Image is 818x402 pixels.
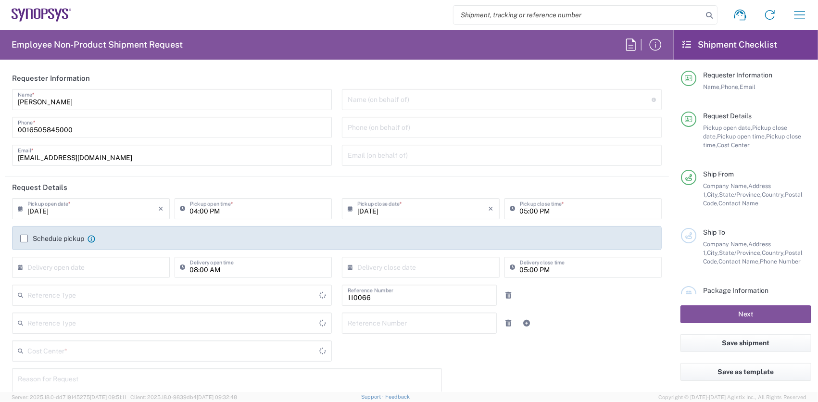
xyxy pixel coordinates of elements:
label: Schedule pickup [20,235,84,242]
button: Save shipment [680,334,811,352]
span: Copyright © [DATE]-[DATE] Agistix Inc., All Rights Reserved [658,393,806,402]
span: Phone, [721,83,740,90]
button: Save as template [680,363,811,381]
a: Feedback [385,394,410,400]
span: Name, [703,83,721,90]
span: Package Information [703,287,768,294]
span: Client: 2025.18.0-9839db4 [130,394,237,400]
span: Email [740,83,755,90]
span: Company Name, [703,240,748,248]
span: Requester Information [703,71,772,79]
span: Contact Name, [718,258,760,265]
h2: Requester Information [12,74,90,83]
a: Remove Reference [502,289,516,302]
button: Next [680,305,811,323]
a: Remove Reference [502,316,516,330]
h2: Employee Non-Product Shipment Request [12,39,183,50]
span: Cost Center [717,141,750,149]
span: Pickup open date, [703,124,752,131]
span: Country, [762,191,785,198]
span: State/Province, [719,249,762,256]
span: Request Details [703,112,752,120]
span: Pickup open time, [717,133,766,140]
span: City, [707,191,719,198]
span: [DATE] 09:32:48 [197,394,237,400]
h2: Request Details [12,183,67,192]
input: Shipment, tracking or reference number [453,6,703,24]
span: Server: 2025.18.0-dd719145275 [12,394,126,400]
span: Phone Number [760,258,801,265]
span: Company Name, [703,182,748,189]
h2: Shipment Checklist [682,39,777,50]
i: × [489,201,494,216]
span: Ship To [703,228,725,236]
a: Add Reference [520,316,534,330]
span: City, [707,249,719,256]
span: State/Province, [719,191,762,198]
a: Support [361,394,385,400]
span: Ship From [703,170,734,178]
span: Country, [762,249,785,256]
span: [DATE] 09:51:11 [90,394,126,400]
span: Contact Name [718,200,758,207]
i: × [159,201,164,216]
